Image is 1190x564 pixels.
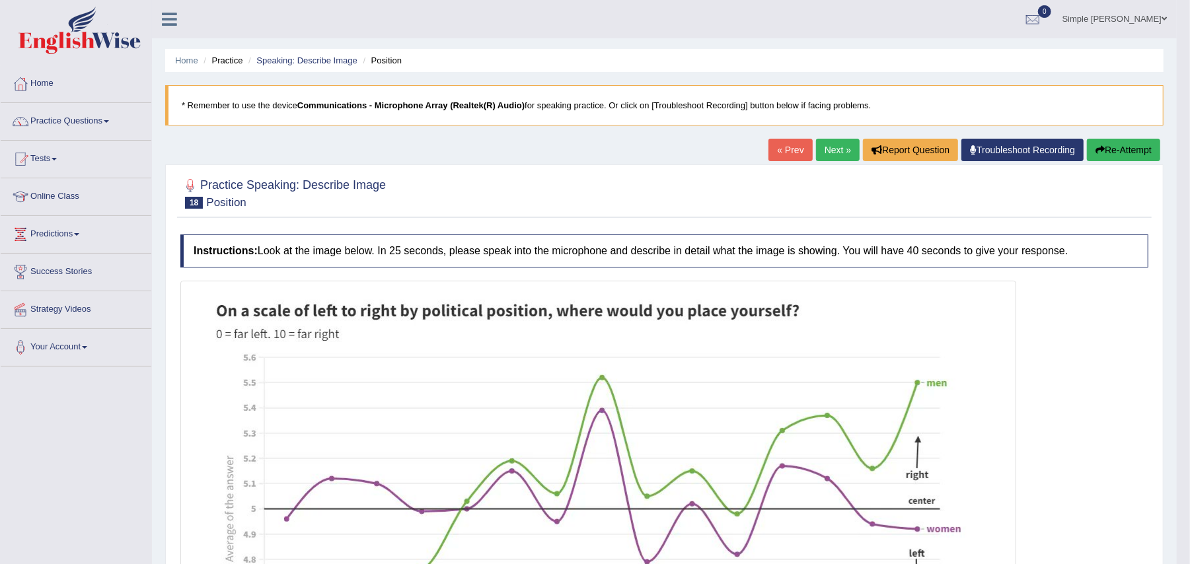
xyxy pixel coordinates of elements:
a: Online Class [1,178,151,211]
a: Practice Questions [1,103,151,136]
li: Position [359,54,401,67]
a: Success Stories [1,254,151,287]
h2: Practice Speaking: Describe Image [180,176,386,209]
a: Next » [816,139,860,161]
a: Predictions [1,216,151,249]
a: Strategy Videos [1,291,151,324]
a: « Prev [768,139,812,161]
span: 0 [1038,5,1051,18]
small: Position [206,196,246,209]
a: Home [175,55,198,65]
blockquote: * Remember to use the device for speaking practice. Or click on [Troubleshoot Recording] button b... [165,85,1164,125]
b: Instructions: [194,245,258,256]
a: Home [1,65,151,98]
a: Speaking: Describe Image [256,55,357,65]
a: Your Account [1,329,151,362]
a: Troubleshoot Recording [961,139,1084,161]
li: Practice [200,54,242,67]
button: Report Question [863,139,958,161]
b: Communications - Microphone Array (Realtek(R) Audio) [297,100,525,110]
span: 18 [185,197,203,209]
a: Tests [1,141,151,174]
button: Re-Attempt [1087,139,1160,161]
h4: Look at the image below. In 25 seconds, please speak into the microphone and describe in detail w... [180,234,1148,267]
